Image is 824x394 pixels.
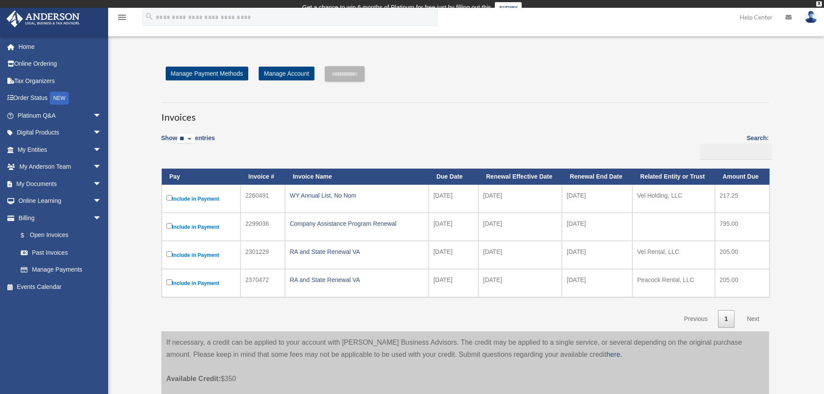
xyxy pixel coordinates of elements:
td: 795.00 [715,213,769,241]
th: Due Date: activate to sort column ascending [429,169,478,185]
th: Invoice #: activate to sort column ascending [240,169,285,185]
td: [DATE] [478,241,562,269]
a: Online Learningarrow_drop_down [6,192,115,210]
th: Renewal Effective Date: activate to sort column ascending [478,169,562,185]
td: [DATE] [429,269,478,297]
label: Search: [697,133,769,160]
a: Billingarrow_drop_down [6,209,110,227]
td: 217.25 [715,185,769,213]
a: Tax Organizers [6,72,115,90]
label: Include in Payment [167,278,236,288]
span: arrow_drop_down [93,124,110,142]
span: arrow_drop_down [93,209,110,227]
td: [DATE] [562,269,632,297]
a: survey [495,2,522,13]
a: Manage Payment Methods [166,67,248,80]
a: Home [6,38,115,55]
span: arrow_drop_down [93,175,110,193]
label: Include in Payment [167,250,236,260]
th: Invoice Name: activate to sort column ascending [285,169,429,185]
td: [DATE] [429,241,478,269]
td: 2301229 [240,241,285,269]
a: Manage Payments [12,261,110,279]
span: $ [26,230,30,241]
div: Company Assistance Program Renewal [290,218,424,230]
td: Peacock Rental, LLC [632,269,715,297]
a: Online Ordering [6,55,115,73]
a: Platinum Q&Aarrow_drop_down [6,107,115,124]
th: Related Entity or Trust: activate to sort column ascending [632,169,715,185]
td: [DATE] [478,213,562,241]
td: 2260491 [240,185,285,213]
input: Include in Payment [167,251,172,257]
a: My Anderson Teamarrow_drop_down [6,158,115,176]
td: [DATE] [562,241,632,269]
span: arrow_drop_down [93,158,110,176]
span: arrow_drop_down [93,192,110,210]
a: Past Invoices [12,244,110,261]
input: Include in Payment [167,279,172,285]
span: arrow_drop_down [93,141,110,159]
a: menu [117,15,127,22]
td: Vel Rental, LLC [632,241,715,269]
th: Renewal End Date: activate to sort column ascending [562,169,632,185]
label: Include in Payment [167,193,236,204]
td: [DATE] [429,185,478,213]
select: Showentries [177,134,195,144]
td: [DATE] [562,185,632,213]
th: Amount Due: activate to sort column ascending [715,169,769,185]
a: here. [606,351,622,358]
div: RA and State Renewal VA [290,274,424,286]
a: Previous [677,310,714,328]
i: search [144,12,154,21]
label: Show entries [161,133,215,153]
span: arrow_drop_down [93,107,110,125]
div: NEW [50,92,69,105]
input: Include in Payment [167,195,172,201]
a: My Documentsarrow_drop_down [6,175,115,192]
a: Digital Productsarrow_drop_down [6,124,115,141]
a: Order StatusNEW [6,90,115,107]
td: 2370472 [240,269,285,297]
i: menu [117,12,127,22]
a: $Open Invoices [12,227,106,244]
label: Include in Payment [167,221,236,232]
td: [DATE] [562,213,632,241]
td: [DATE] [478,185,562,213]
td: 205.00 [715,269,769,297]
img: User Pic [805,11,818,23]
img: Anderson Advisors Platinum Portal [4,10,82,27]
span: Available Credit: [167,375,221,382]
input: Search: [700,144,772,160]
div: RA and State Renewal VA [290,246,424,258]
div: Get a chance to win 6 months of Platinum for free just by filling out this [302,2,491,13]
td: Vel Holding, LLC [632,185,715,213]
td: [DATE] [429,213,478,241]
p: $350 [167,361,764,385]
a: 1 [718,310,734,328]
a: My Entitiesarrow_drop_down [6,141,115,158]
div: WY Annual List, No Nom [290,189,424,202]
a: Manage Account [259,67,314,80]
div: close [816,1,822,6]
a: Events Calendar [6,278,115,295]
td: [DATE] [478,269,562,297]
td: 205.00 [715,241,769,269]
a: Next [741,310,766,328]
h3: Invoices [161,103,769,124]
input: Include in Payment [167,223,172,229]
td: 2299036 [240,213,285,241]
th: Pay: activate to sort column descending [162,169,241,185]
